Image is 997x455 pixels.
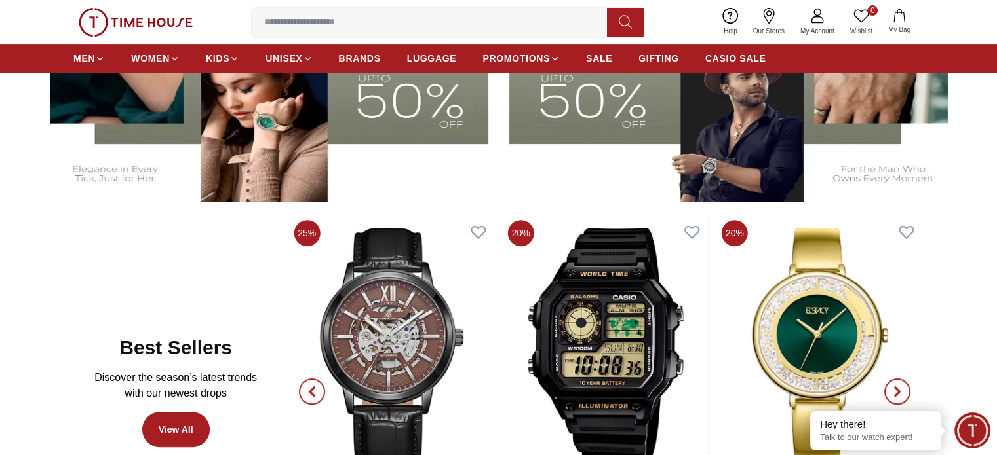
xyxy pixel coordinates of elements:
span: KIDS [206,52,229,65]
h2: Best Sellers [119,336,232,359]
a: UNISEX [265,46,312,70]
a: GIFTING [638,46,679,70]
span: SALE [586,52,612,65]
div: Chat Widget [954,412,990,448]
a: MEN [73,46,105,70]
span: LUGGAGE [407,52,457,65]
a: LUGGAGE [407,46,457,70]
span: UNISEX [265,52,302,65]
span: Wishlist [845,26,878,36]
a: CASIO SALE [705,46,766,70]
span: PROMOTIONS [482,52,550,65]
span: My Bag [883,25,916,35]
a: 0Wishlist [842,5,880,39]
a: Our Stores [745,5,792,39]
span: Help [718,26,743,36]
button: My Bag [880,7,918,37]
a: View All [142,412,210,447]
span: BRANDS [339,52,381,65]
img: ... [79,8,193,37]
a: BRANDS [339,46,381,70]
span: Our Stores [748,26,790,36]
span: 0 [867,5,878,16]
a: SALE [586,46,612,70]
span: CASIO SALE [705,52,766,65]
span: 20% [722,220,748,246]
span: 20% [508,220,534,246]
span: GIFTING [638,52,679,65]
a: PROMOTIONS [482,46,560,70]
span: WOMEN [131,52,170,65]
a: Help [716,5,745,39]
span: My Account [795,26,840,36]
span: MEN [73,52,95,65]
p: Discover the season’s latest trends with our newest drops [84,370,267,401]
a: KIDS [206,46,239,70]
p: Talk to our watch expert! [820,432,931,443]
div: Hey there! [820,418,931,431]
a: WOMEN [131,46,180,70]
